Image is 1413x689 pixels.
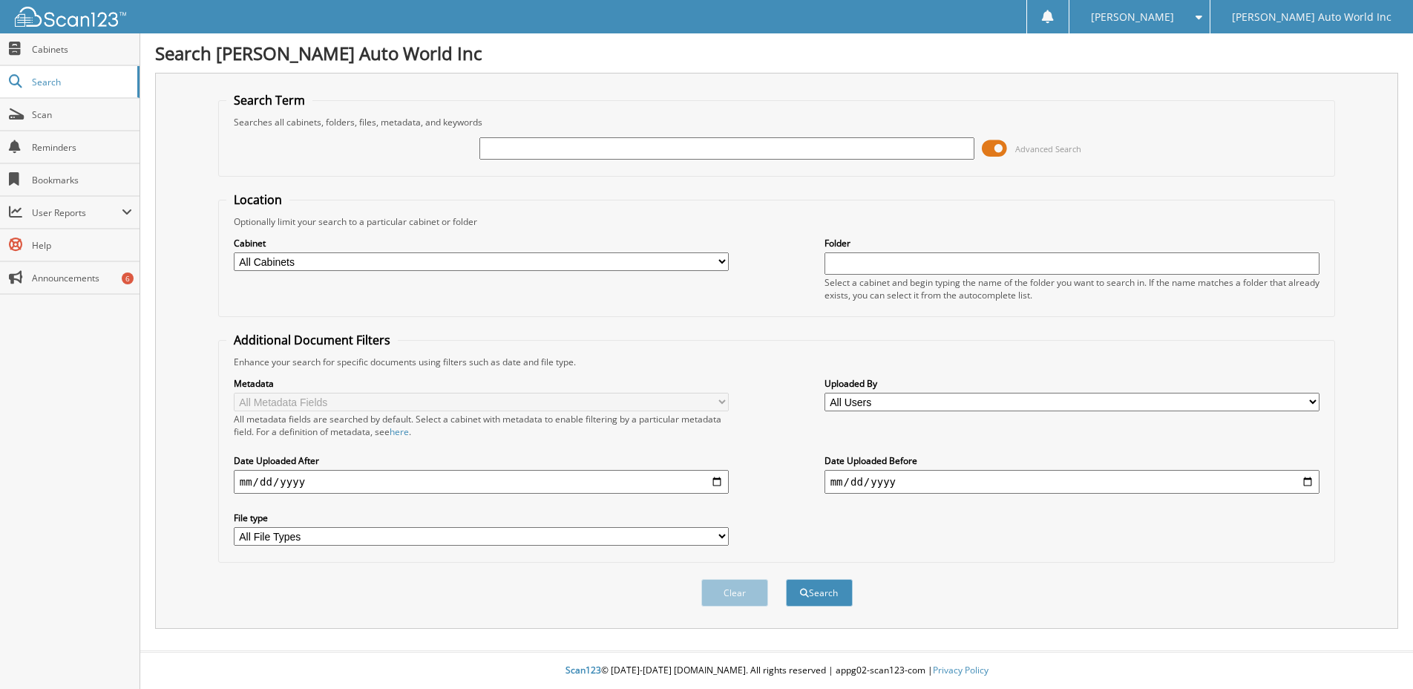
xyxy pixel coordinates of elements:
div: All metadata fields are searched by default. Select a cabinet with metadata to enable filtering b... [234,413,730,438]
span: Announcements [32,272,132,284]
label: Date Uploaded Before [824,454,1320,467]
span: Cabinets [32,43,132,56]
div: Optionally limit your search to a particular cabinet or folder [226,215,1328,228]
legend: Location [226,192,289,208]
span: [PERSON_NAME] Auto World Inc [1232,13,1391,22]
span: Help [32,239,132,252]
div: Searches all cabinets, folders, files, metadata, and keywords [226,116,1328,128]
div: Enhance your search for specific documents using filters such as date and file type. [226,356,1328,368]
label: Uploaded By [824,377,1320,390]
a: here [390,425,409,438]
span: Scan [32,108,132,121]
div: Select a cabinet and begin typing the name of the folder you want to search in. If the name match... [824,276,1320,301]
a: Privacy Policy [933,664,989,676]
label: File type [234,512,730,524]
input: end [824,470,1320,494]
img: scan123-logo-white.svg [15,7,126,27]
legend: Search Term [226,92,312,108]
span: [PERSON_NAME] [1091,13,1174,22]
span: Search [32,76,130,88]
button: Clear [701,579,768,607]
div: © [DATE]-[DATE] [DOMAIN_NAME]. All rights reserved | appg02-scan123-com | [140,653,1413,689]
span: Scan123 [565,664,601,676]
div: 6 [122,272,134,284]
input: start [234,470,730,494]
label: Folder [824,237,1320,249]
button: Search [786,579,853,607]
label: Cabinet [234,237,730,249]
span: User Reports [32,206,122,219]
span: Reminders [32,141,132,154]
span: Advanced Search [1015,143,1081,154]
iframe: Chat Widget [1339,618,1413,689]
label: Date Uploaded After [234,454,730,467]
h1: Search [PERSON_NAME] Auto World Inc [155,41,1398,65]
label: Metadata [234,377,730,390]
span: Bookmarks [32,174,132,186]
legend: Additional Document Filters [226,332,398,348]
